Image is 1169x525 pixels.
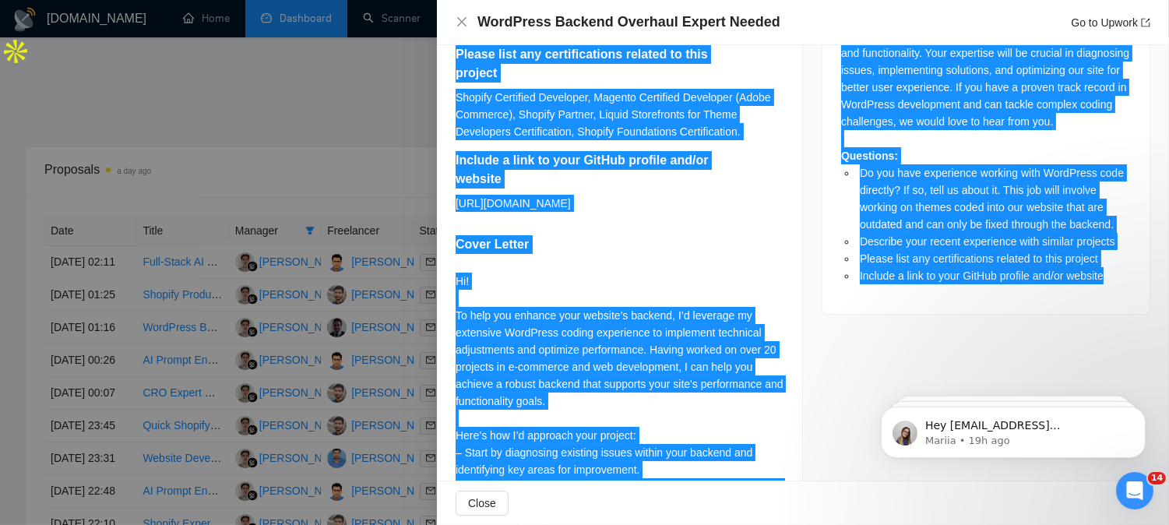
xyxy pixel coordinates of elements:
span: Include a link to your GitHub profile and/or website [860,270,1104,282]
h5: Cover Letter [456,235,529,254]
h4: WordPress Backend Overhaul Expert Needed [477,12,780,32]
strong: Questions: [841,150,898,162]
button: Close [456,491,509,516]
h5: Include a link to your GitHub profile and/or website [456,151,712,189]
span: 14 [1148,472,1166,484]
span: export [1141,18,1150,27]
iframe: Intercom live chat [1116,472,1153,509]
iframe: Intercom notifications message [857,374,1169,483]
span: Close [468,495,496,512]
span: Describe your recent experience with similar projects [860,235,1115,248]
span: Do you have experience working with WordPress code directly? If so, tell us about it. This job wi... [860,167,1124,231]
span: Please list any certifications related to this project [860,252,1098,265]
div: [URL][DOMAIN_NAME] [456,195,758,212]
div: Shopify Certified Developer, Magento Certified Developer (Adobe Commerce), Shopify Partner, Liqui... [456,89,783,140]
button: Close [456,16,468,29]
a: Go to Upworkexport [1071,16,1150,29]
span: close [456,16,468,28]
